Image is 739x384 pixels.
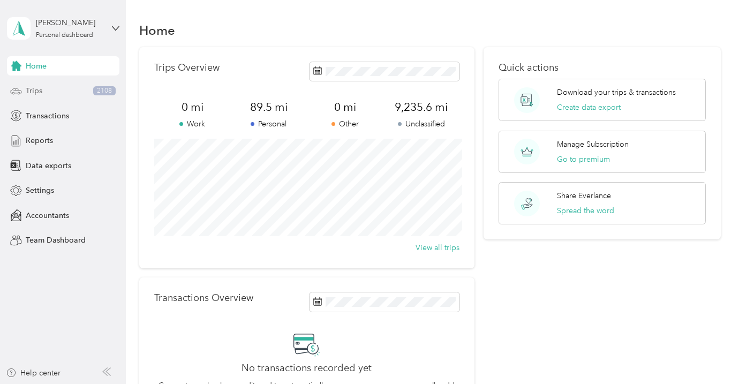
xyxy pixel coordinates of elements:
[26,110,69,122] span: Transactions
[36,32,93,39] div: Personal dashboard
[26,61,47,72] span: Home
[154,118,230,130] p: Work
[557,102,621,113] button: Create data export
[26,185,54,196] span: Settings
[154,62,220,73] p: Trips Overview
[557,190,611,201] p: Share Everlance
[154,292,253,304] p: Transactions Overview
[557,154,610,165] button: Go to premium
[26,160,71,171] span: Data exports
[557,87,676,98] p: Download your trips & transactions
[139,25,175,36] h1: Home
[26,135,53,146] span: Reports
[416,242,459,253] button: View all trips
[93,86,116,96] span: 2108
[383,118,459,130] p: Unclassified
[499,62,705,73] p: Quick actions
[557,139,629,150] p: Manage Subscription
[154,100,230,115] span: 0 mi
[307,118,383,130] p: Other
[230,100,306,115] span: 89.5 mi
[6,367,61,379] button: Help center
[307,100,383,115] span: 0 mi
[242,363,372,374] h2: No transactions recorded yet
[383,100,459,115] span: 9,235.6 mi
[26,85,42,96] span: Trips
[26,235,86,246] span: Team Dashboard
[26,210,69,221] span: Accountants
[557,205,614,216] button: Spread the word
[230,118,306,130] p: Personal
[36,17,103,28] div: [PERSON_NAME]
[679,324,739,384] iframe: Everlance-gr Chat Button Frame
